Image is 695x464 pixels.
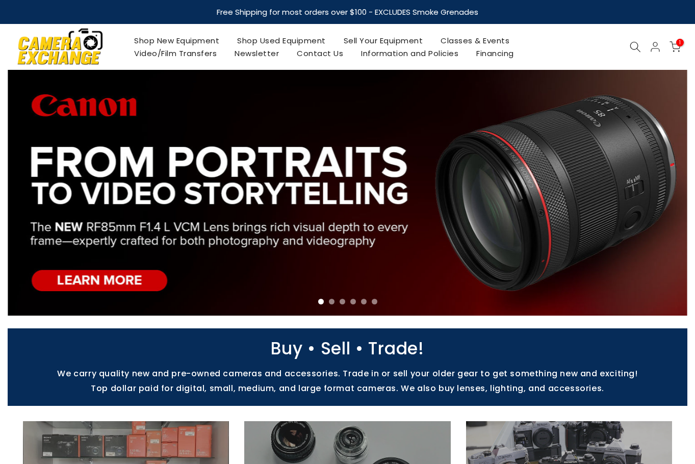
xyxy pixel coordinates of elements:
[217,7,478,17] strong: Free Shipping for most orders over $100 - EXCLUDES Smoke Grenades
[361,299,367,304] li: Page dot 5
[125,34,228,47] a: Shop New Equipment
[318,299,324,304] li: Page dot 1
[226,47,288,60] a: Newsletter
[3,383,692,393] p: Top dollar paid for digital, small, medium, and large format cameras. We also buy lenses, lightin...
[329,299,334,304] li: Page dot 2
[372,299,377,304] li: Page dot 6
[3,344,692,353] p: Buy • Sell • Trade!
[288,47,352,60] a: Contact Us
[670,41,681,53] a: 1
[468,47,523,60] a: Financing
[676,39,684,46] span: 1
[352,47,468,60] a: Information and Policies
[228,34,335,47] a: Shop Used Equipment
[350,299,356,304] li: Page dot 4
[432,34,519,47] a: Classes & Events
[125,47,226,60] a: Video/Film Transfers
[334,34,432,47] a: Sell Your Equipment
[3,369,692,378] p: We carry quality new and pre-owned cameras and accessories. Trade in or sell your older gear to g...
[340,299,345,304] li: Page dot 3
